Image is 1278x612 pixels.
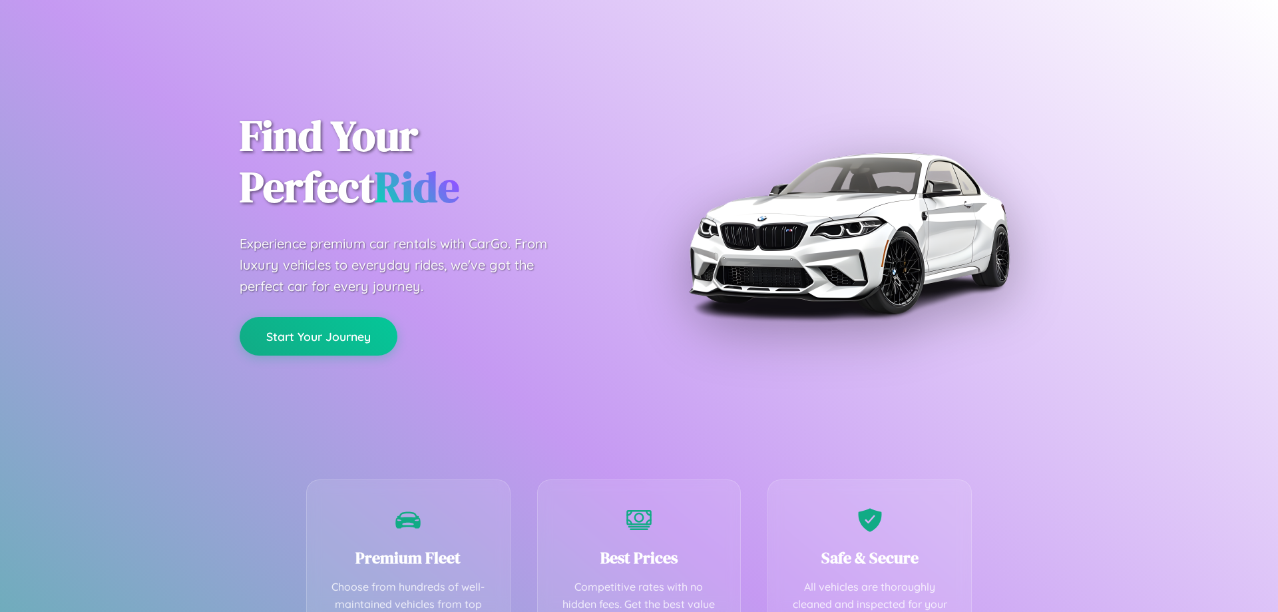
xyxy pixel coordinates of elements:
[327,547,490,569] h3: Premium Fleet
[375,158,459,216] span: Ride
[558,547,721,569] h3: Best Prices
[682,67,1015,400] img: Premium BMW car rental vehicle
[788,547,951,569] h3: Safe & Secure
[240,233,572,297] p: Experience premium car rentals with CarGo. From luxury vehicles to everyday rides, we've got the ...
[240,111,619,213] h1: Find Your Perfect
[240,317,397,356] button: Start Your Journey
